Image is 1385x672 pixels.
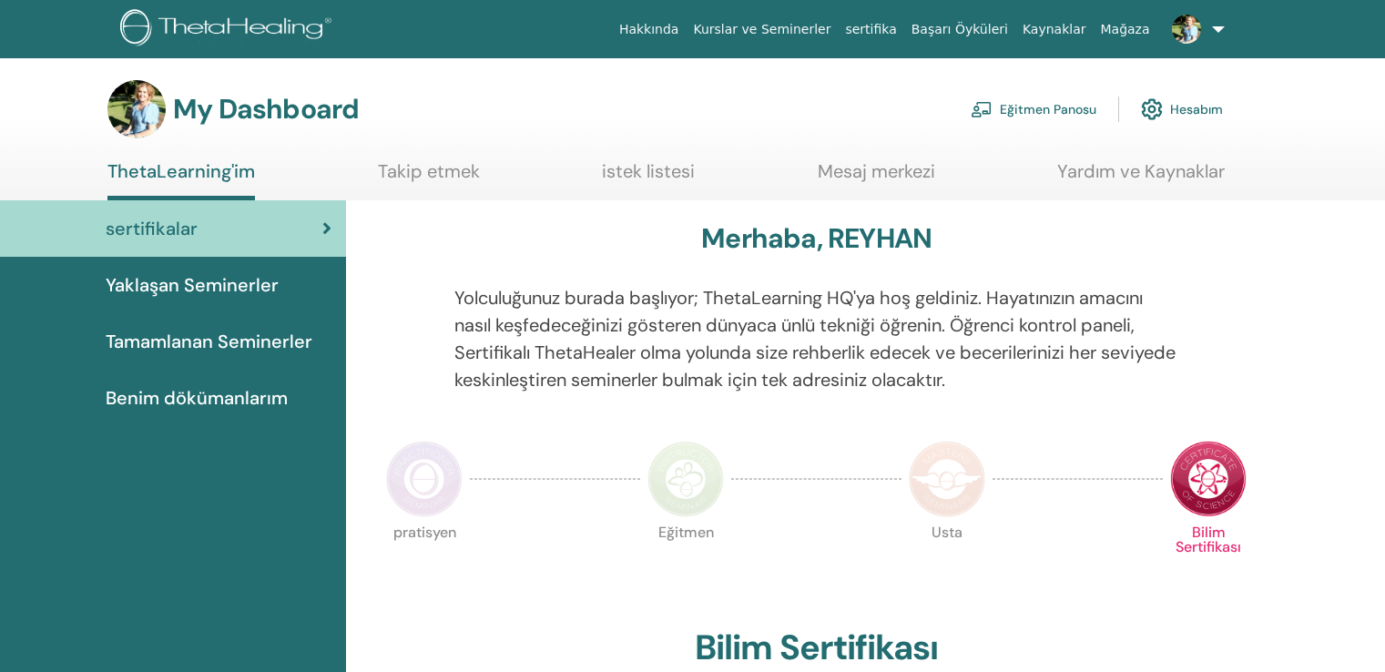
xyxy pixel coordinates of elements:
img: logo.png [120,9,338,50]
img: cog.svg [1141,94,1163,125]
a: Başarı Öyküleri [904,13,1015,46]
span: Benim dökümanlarım [106,384,288,412]
a: Mağaza [1093,13,1156,46]
img: default.jpg [107,80,166,138]
a: Takip etmek [378,160,480,196]
img: chalkboard-teacher.svg [971,101,993,117]
a: Yardım ve Kaynaklar [1057,160,1225,196]
a: istek listesi [602,160,695,196]
a: Kaynaklar [1015,13,1094,46]
a: ThetaLearning'im [107,160,255,200]
a: Eğitmen Panosu [971,89,1096,129]
img: Practitioner [386,441,463,517]
a: Mesaj merkezi [818,160,935,196]
h2: Bilim Sertifikası [695,627,938,669]
h3: Merhaba, REYHAN [701,222,932,255]
a: sertifika [838,13,903,46]
h3: My Dashboard [173,93,359,126]
span: Tamamlanan Seminerler [106,328,312,355]
img: Instructor [647,441,724,517]
p: pratisyen [386,525,463,602]
img: Certificate of Science [1170,441,1247,517]
p: Bilim Sertifikası [1170,525,1247,602]
p: Yolculuğunuz burada başlıyor; ThetaLearning HQ'ya hoş geldiniz. Hayatınızın amacını nasıl keşfede... [454,284,1179,393]
span: sertifikalar [106,215,198,242]
span: Yaklaşan Seminerler [106,271,279,299]
img: Master [909,441,985,517]
img: default.jpg [1172,15,1201,44]
p: Usta [909,525,985,602]
a: Hesabım [1141,89,1223,129]
p: Eğitmen [647,525,724,602]
a: Kurslar ve Seminerler [686,13,838,46]
a: Hakkında [612,13,687,46]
